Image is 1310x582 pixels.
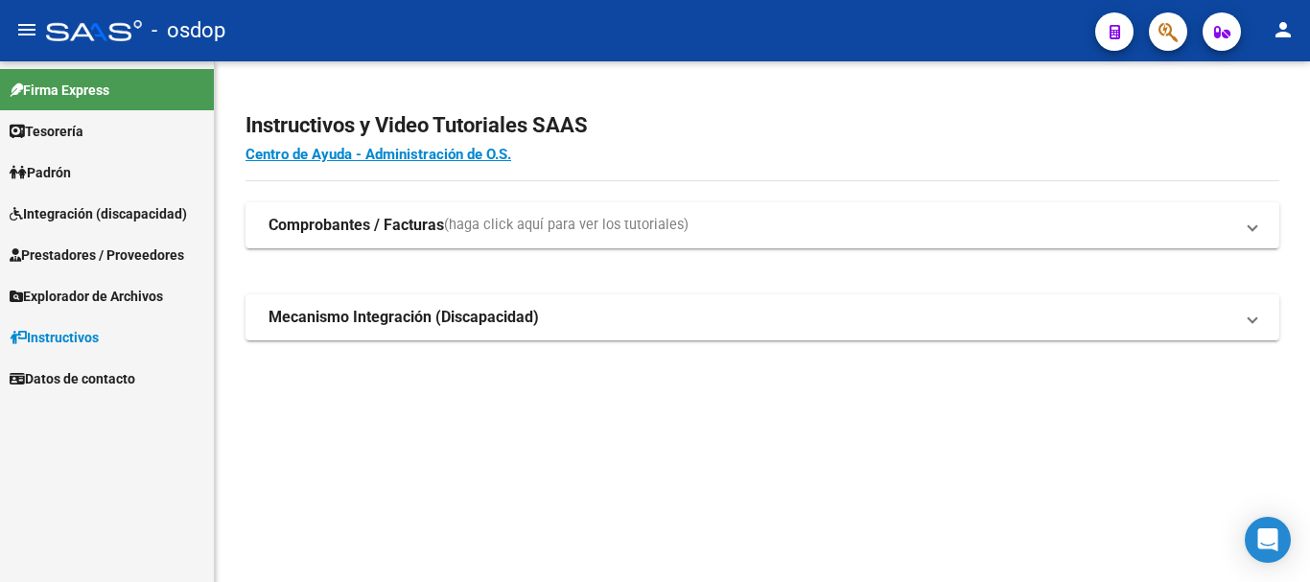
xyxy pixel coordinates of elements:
[10,80,109,101] span: Firma Express
[15,18,38,41] mat-icon: menu
[246,294,1279,340] mat-expansion-panel-header: Mecanismo Integración (Discapacidad)
[269,307,539,328] strong: Mecanismo Integración (Discapacidad)
[152,10,225,52] span: - osdop
[246,146,511,163] a: Centro de Ayuda - Administración de O.S.
[444,215,689,236] span: (haga click aquí para ver los tutoriales)
[1272,18,1295,41] mat-icon: person
[269,215,444,236] strong: Comprobantes / Facturas
[10,121,83,142] span: Tesorería
[1245,517,1291,563] div: Open Intercom Messenger
[10,203,187,224] span: Integración (discapacidad)
[10,327,99,348] span: Instructivos
[10,162,71,183] span: Padrón
[10,286,163,307] span: Explorador de Archivos
[10,368,135,389] span: Datos de contacto
[246,107,1279,144] h2: Instructivos y Video Tutoriales SAAS
[10,244,184,266] span: Prestadores / Proveedores
[246,202,1279,248] mat-expansion-panel-header: Comprobantes / Facturas(haga click aquí para ver los tutoriales)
